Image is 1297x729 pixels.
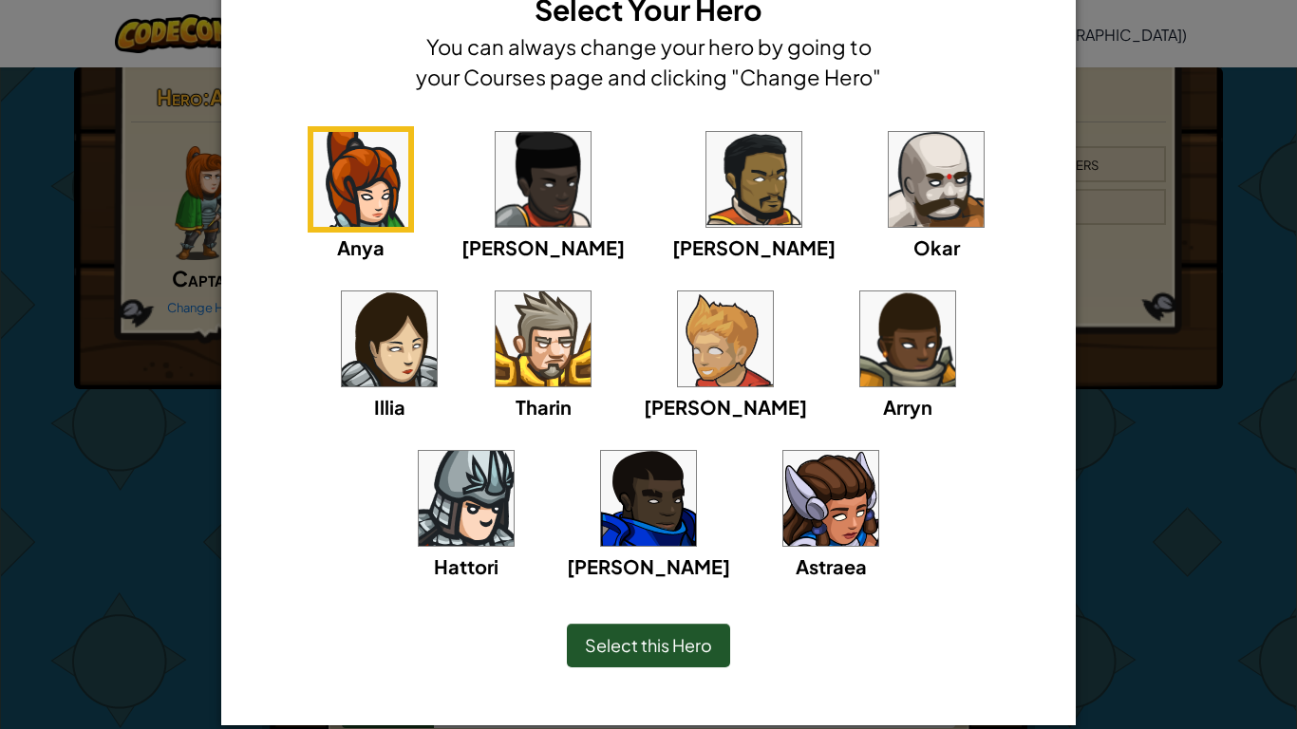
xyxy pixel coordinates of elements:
[796,554,867,578] span: Astraea
[313,132,408,227] img: portrait.png
[585,634,712,656] span: Select this Hero
[706,132,801,227] img: portrait.png
[337,235,385,259] span: Anya
[783,451,878,546] img: portrait.png
[678,291,773,386] img: portrait.png
[889,132,984,227] img: portrait.png
[374,395,405,419] span: Illia
[461,235,625,259] span: [PERSON_NAME]
[342,291,437,386] img: portrait.png
[567,554,730,578] span: [PERSON_NAME]
[883,395,932,419] span: Arryn
[672,235,836,259] span: [PERSON_NAME]
[496,132,591,227] img: portrait.png
[913,235,960,259] span: Okar
[434,554,498,578] span: Hattori
[496,291,591,386] img: portrait.png
[419,451,514,546] img: portrait.png
[860,291,955,386] img: portrait.png
[601,451,696,546] img: portrait.png
[516,395,572,419] span: Tharin
[411,31,886,92] h4: You can always change your hero by going to your Courses page and clicking "Change Hero"
[644,395,807,419] span: [PERSON_NAME]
